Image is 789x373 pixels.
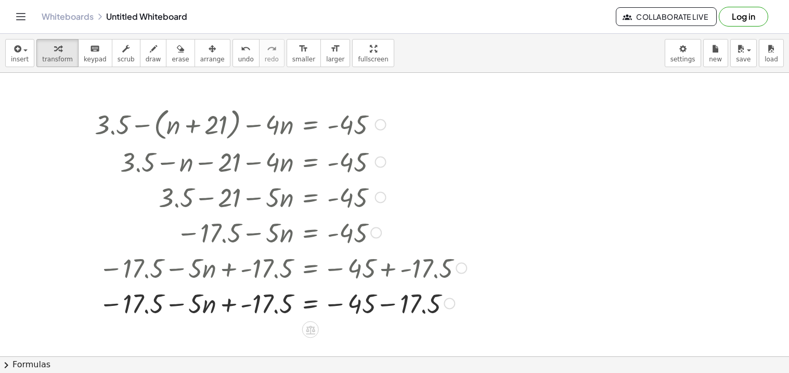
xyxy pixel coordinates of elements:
[5,39,34,67] button: insert
[11,56,29,63] span: insert
[709,56,722,63] span: new
[232,39,260,67] button: undoundo
[36,39,79,67] button: transform
[42,56,73,63] span: transform
[146,56,161,63] span: draw
[330,43,340,55] i: format_size
[78,39,112,67] button: keyboardkeypad
[166,39,195,67] button: erase
[140,39,167,67] button: draw
[267,43,277,55] i: redo
[238,56,254,63] span: undo
[302,321,319,338] div: Apply the same math to both sides of the equation
[172,56,189,63] span: erase
[703,39,728,67] button: new
[616,7,717,26] button: Collaborate Live
[765,56,778,63] span: load
[670,56,695,63] span: settings
[12,8,29,25] button: Toggle navigation
[112,39,140,67] button: scrub
[259,39,284,67] button: redoredo
[625,12,708,21] span: Collaborate Live
[42,11,94,22] a: Whiteboards
[320,39,350,67] button: format_sizelarger
[730,39,757,67] button: save
[118,56,135,63] span: scrub
[292,56,315,63] span: smaller
[265,56,279,63] span: redo
[736,56,751,63] span: save
[84,56,107,63] span: keypad
[719,7,768,27] button: Log in
[200,56,225,63] span: arrange
[195,39,230,67] button: arrange
[352,39,394,67] button: fullscreen
[299,43,308,55] i: format_size
[358,56,388,63] span: fullscreen
[241,43,251,55] i: undo
[665,39,701,67] button: settings
[90,43,100,55] i: keyboard
[759,39,784,67] button: load
[287,39,321,67] button: format_sizesmaller
[326,56,344,63] span: larger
